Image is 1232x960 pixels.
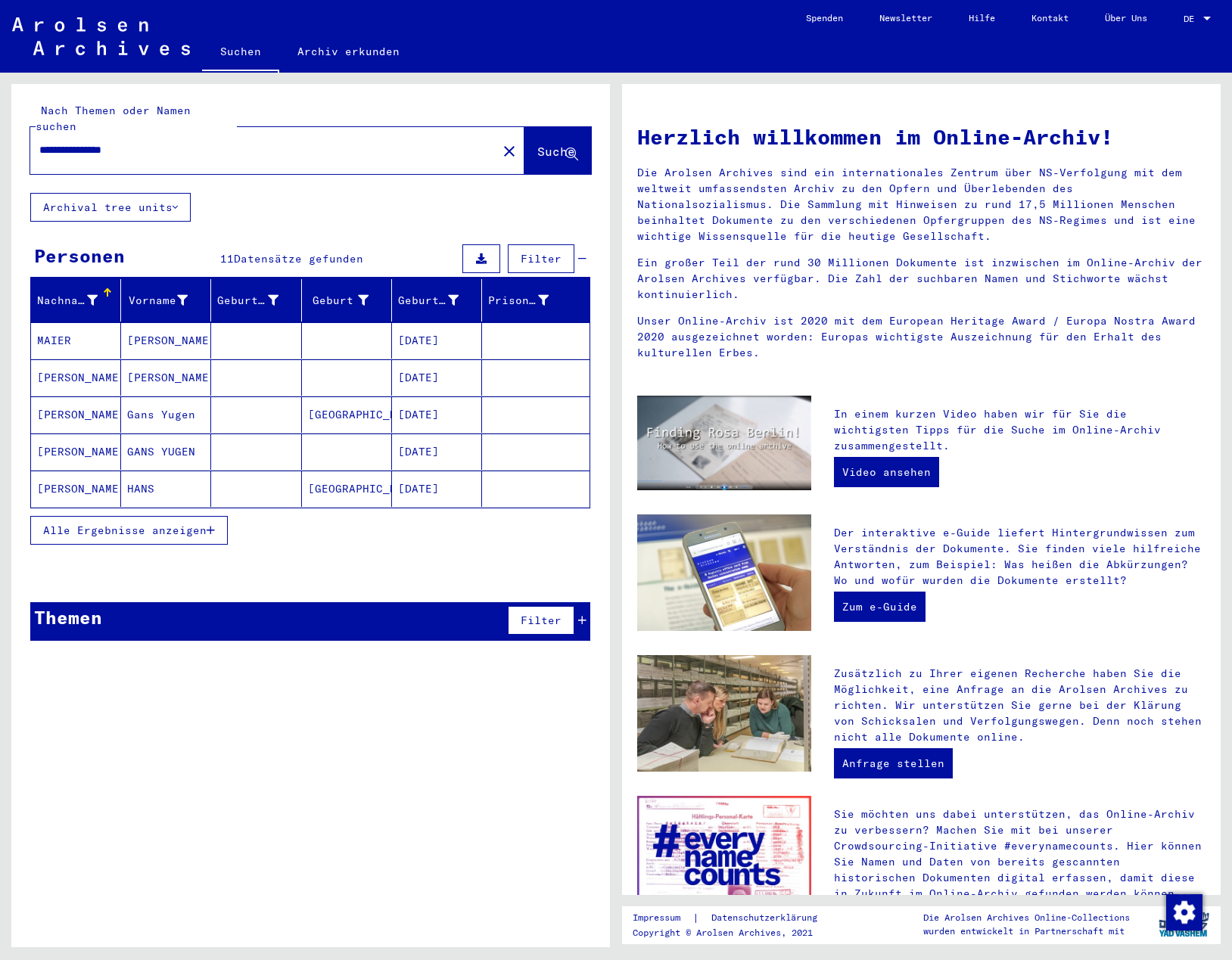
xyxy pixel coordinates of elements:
span: Filter [521,614,562,627]
mat-cell: [DATE] [392,433,482,470]
div: Vorname [127,293,188,309]
div: Vorname [127,288,210,312]
div: Geburtsdatum [398,288,481,312]
mat-header-cell: Geburtsdatum [392,279,482,322]
div: Themen [34,604,102,631]
img: yv_logo.png [1156,906,1212,943]
div: Geburtsname [217,293,278,309]
span: Suche [537,144,575,159]
span: Alle Ergebnisse anzeigen [43,523,207,537]
mat-header-cell: Nachname [31,279,121,322]
div: Geburt‏ [308,288,391,312]
p: Zusätzlich zu Ihrer eigenen Recherche haben Sie die Möglichkeit, eine Anfrage an die Arolsen Arch... [834,666,1206,745]
mat-header-cell: Geburt‏ [302,279,392,322]
p: Die Arolsen Archives Online-Collections [923,911,1130,924]
span: Filter [521,252,562,266]
button: Alle Ergebnisse anzeigen [30,516,228,545]
mat-cell: [DATE] [392,471,482,507]
p: In einem kurzen Video haben wir für Sie die wichtigsten Tipps für die Suche im Online-Archiv zusa... [834,406,1206,454]
span: Datensätze gefunden [234,252,363,266]
mat-cell: GANS YUGEN [121,433,211,470]
img: Arolsen_neg.svg [12,17,190,55]
a: Archiv erkunden [279,33,418,70]
div: Nachname [37,288,120,312]
mat-cell: [DATE] [392,396,482,433]
mat-icon: close [500,142,518,160]
a: Anfrage stellen [834,748,953,778]
p: Unser Online-Archiv ist 2020 mit dem European Heritage Award / Europa Nostra Award 2020 ausgezeic... [637,313,1206,361]
mat-cell: Gans Yugen [121,396,211,433]
mat-cell: HANS [121,471,211,507]
mat-header-cell: Geburtsname [211,279,301,322]
p: Copyright © Arolsen Archives, 2021 [633,926,835,940]
img: Zustimmung ändern [1166,894,1202,930]
button: Filter [508,606,574,635]
div: Geburt‏ [308,293,369,309]
button: Clear [494,135,524,166]
h1: Herzlich willkommen im Online-Archiv! [637,121,1206,153]
p: Ein großer Teil der rund 30 Millionen Dokumente ist inzwischen im Online-Archiv der Arolsen Archi... [637,255,1206,303]
img: video.jpg [637,396,811,490]
div: Nachname [37,293,98,309]
p: Sie möchten uns dabei unterstützen, das Online-Archiv zu verbessern? Machen Sie mit bei unserer C... [834,806,1206,902]
mat-cell: MAIER [31,322,121,359]
p: wurden entwickelt in Partnerschaft mit [923,924,1130,938]
mat-cell: [GEOGRAPHIC_DATA] [302,471,392,507]
button: Archival tree units [30,193,191,222]
mat-cell: [PERSON_NAME] [121,359,211,396]
a: Video ansehen [834,457,939,487]
div: Prisoner # [488,288,571,312]
mat-label: Nach Themen oder Namen suchen [36,104,191,133]
img: eguide.jpg [637,514,811,631]
mat-cell: [PERSON_NAME] [121,322,211,359]
mat-header-cell: Prisoner # [482,279,590,322]
div: Geburtsname [217,288,300,312]
a: Impressum [633,910,692,926]
mat-cell: [DATE] [392,359,482,396]
a: Datenschutzerklärung [699,910,835,926]
mat-cell: [PERSON_NAME] [31,359,121,396]
mat-header-cell: Vorname [121,279,211,322]
div: Geburtsdatum [398,293,459,309]
div: Zustimmung ändern [1165,893,1202,930]
img: enc.jpg [637,796,811,920]
span: DE [1184,14,1200,24]
mat-cell: [PERSON_NAME] [31,433,121,470]
span: 11 [220,252,234,266]
mat-cell: [GEOGRAPHIC_DATA] [302,396,392,433]
mat-cell: [DATE] [392,322,482,359]
div: | [633,910,835,926]
button: Suche [524,127,591,174]
mat-cell: [PERSON_NAME] [31,396,121,433]
div: Prisoner # [488,293,549,309]
mat-cell: [PERSON_NAME] [31,471,121,507]
button: Filter [508,244,574,273]
div: Personen [34,242,125,269]
a: Suchen [202,33,279,73]
p: Der interaktive e-Guide liefert Hintergrundwissen zum Verständnis der Dokumente. Sie finden viele... [834,525,1206,589]
p: Die Arolsen Archives sind ein internationales Zentrum über NS-Verfolgung mit dem weltweit umfasse... [637,165,1206,244]
img: inquiries.jpg [637,655,811,772]
a: Zum e-Guide [834,592,926,622]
